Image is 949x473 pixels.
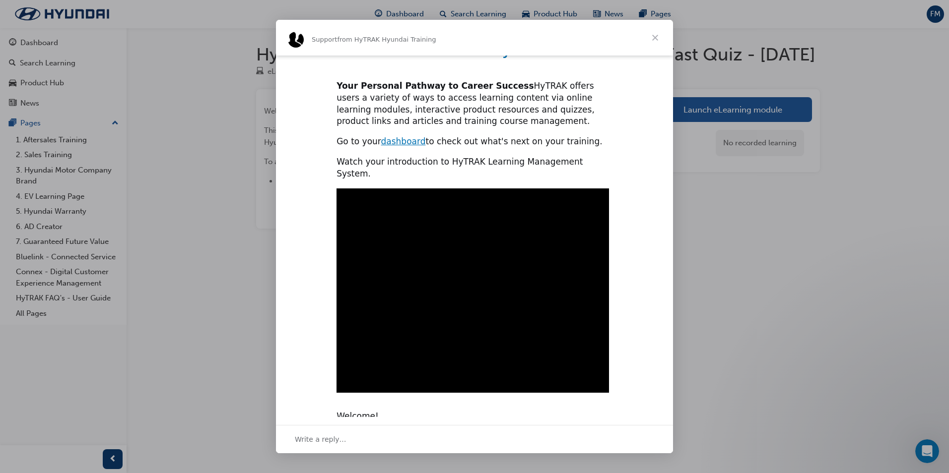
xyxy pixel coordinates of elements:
[288,32,304,48] img: Profile image for Support
[337,136,612,148] div: Go to your to check out what's next on your training.
[337,80,612,127] div: HyTRAK offers users a variety of ways to access learning content via online learning modules, int...
[337,156,612,180] div: Watch your introduction to HyTRAK Learning Management System.
[381,136,426,146] a: dashboard
[337,81,534,91] b: Your Personal Pathway to Career Success
[295,433,346,446] span: Write a reply…
[337,399,612,423] div: Welcome!
[312,36,337,43] span: Support
[291,188,654,393] video: Play video
[276,425,673,453] div: Open conversation and reply
[637,20,673,56] span: Close
[337,36,436,43] span: from HyTRAK Hyundai Training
